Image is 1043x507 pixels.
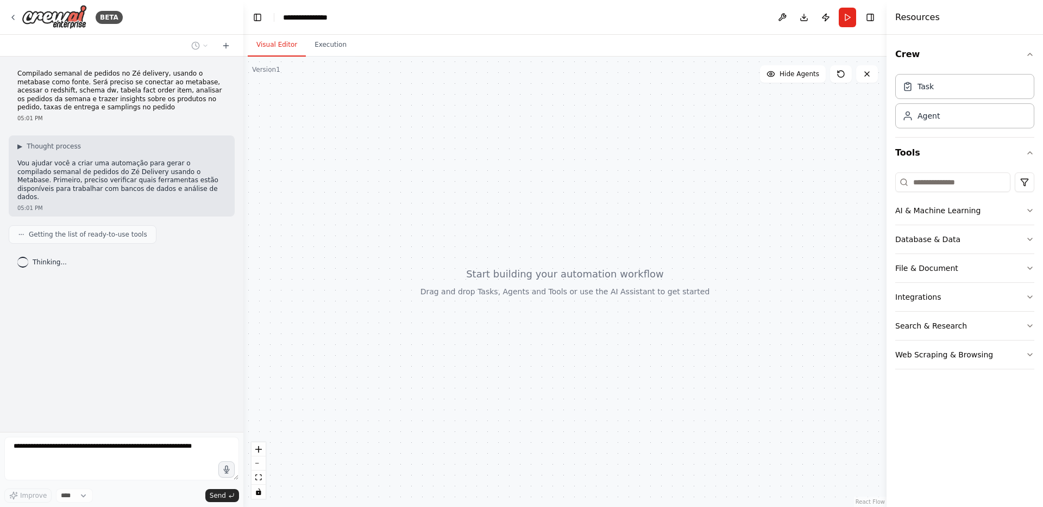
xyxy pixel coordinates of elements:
button: toggle interactivity [252,485,266,499]
div: Crew [895,70,1034,137]
button: Send [205,489,239,502]
button: Hide Agents [760,65,826,83]
div: Task [918,81,934,92]
span: Send [210,491,226,500]
div: React Flow controls [252,442,266,499]
a: React Flow attribution [856,499,885,505]
img: Logo [22,5,87,29]
div: 05:01 PM [17,114,226,122]
span: Thinking... [33,258,67,267]
button: Tools [895,138,1034,168]
button: zoom in [252,442,266,456]
button: Hide left sidebar [250,10,265,25]
p: Vou ajudar você a criar uma automação para gerar o compilado semanal de pedidos do Zé Delivery us... [17,159,226,202]
button: Search & Research [895,312,1034,340]
button: zoom out [252,456,266,471]
button: Start a new chat [217,39,235,52]
button: Click to speak your automation idea [218,461,235,478]
button: Crew [895,39,1034,70]
div: BETA [96,11,123,24]
button: ▶Thought process [17,142,81,151]
p: Compilado semanal de pedidos no Zé delivery, usando o metabase como fonte. Será preciso se conect... [17,70,226,112]
button: Database & Data [895,225,1034,253]
nav: breadcrumb [283,12,340,23]
button: Integrations [895,283,1034,311]
span: Getting the list of ready-to-use tools [29,230,147,239]
div: 05:01 PM [17,204,226,212]
button: Execution [306,34,355,57]
span: Thought process [27,142,81,151]
button: Hide right sidebar [863,10,878,25]
button: Visual Editor [248,34,306,57]
button: Improve [4,489,52,503]
button: fit view [252,471,266,485]
div: Tools [895,168,1034,378]
span: Improve [20,491,47,500]
span: ▶ [17,142,22,151]
button: Web Scraping & Browsing [895,341,1034,369]
button: Switch to previous chat [187,39,213,52]
div: Version 1 [252,65,280,74]
span: Hide Agents [780,70,819,78]
button: AI & Machine Learning [895,196,1034,225]
button: File & Document [895,254,1034,282]
div: Agent [918,110,940,121]
h4: Resources [895,11,940,24]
